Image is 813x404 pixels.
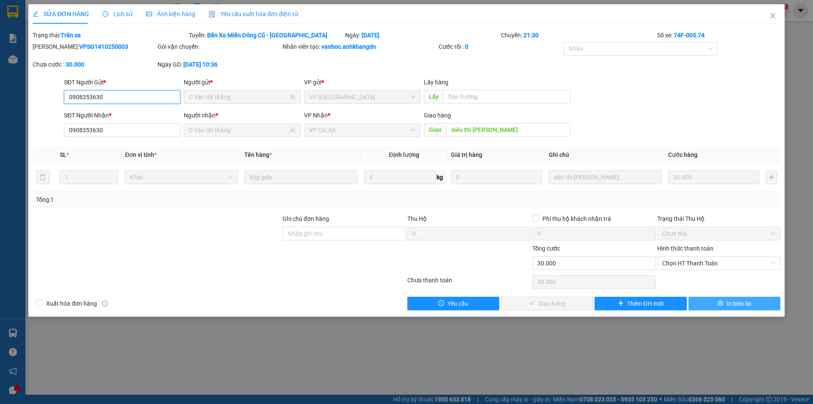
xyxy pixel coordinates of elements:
[183,61,218,68] b: [DATE] 10:36
[189,92,288,102] input: Tên người gửi
[761,4,785,28] button: Close
[438,300,444,307] span: exclamation-circle
[189,125,288,135] input: Tên người nhận
[282,227,406,240] input: Ghi chú đơn hàng
[465,43,468,50] b: 0
[407,215,427,222] span: Thu Hộ
[627,299,663,308] span: Thêm ĐH mới
[184,78,300,87] div: Người gửi
[532,245,560,252] span: Tổng cước
[33,60,156,69] div: Chưa cước :
[424,90,443,103] span: Lấy
[290,94,296,100] span: user
[500,31,656,40] div: Chuyến:
[662,227,775,240] span: Chưa thu
[282,42,437,51] div: Nhân viên tạo:
[539,214,614,223] span: Phí thu hộ khách nhận trả
[184,111,300,120] div: Người nhận
[424,79,448,86] span: Lấy hàng
[64,111,180,120] div: SĐT Người Nhận
[424,112,451,119] span: Giao hàng
[769,12,776,19] span: close
[406,276,531,290] div: Chưa thanh toán
[656,31,781,40] div: Số xe:
[188,31,344,40] div: Tuyến:
[304,78,420,87] div: VP gửi
[79,43,128,50] b: VPSG1410250003
[130,171,232,184] span: Khác
[102,11,108,17] span: clock-circle
[657,245,713,252] label: Hình thức thanh toán
[32,31,188,40] div: Trạng thái:
[436,170,444,184] span: kg
[64,78,180,87] div: SĐT Người Gửi
[727,299,751,308] span: In biên lai
[158,42,281,51] div: Gói vận chuyển:
[344,31,501,40] div: Ngày:
[424,123,446,137] span: Giao
[33,42,156,51] div: [PERSON_NAME]:
[125,151,157,158] span: Đơn vị tính
[304,112,328,119] span: VP Nhận
[545,147,665,163] th: Ghi chú
[523,32,539,39] b: 21:30
[668,170,759,184] input: 0
[102,301,108,306] span: info-circle
[61,32,81,39] b: Trên xe
[209,11,298,17] span: Yêu cầu xuất hóa đơn điện tử
[244,170,357,184] input: VD: Bàn, Ghế
[448,299,468,308] span: Yêu cầu
[451,170,542,184] input: 0
[36,195,314,204] div: Tổng: 1
[290,127,296,133] span: user
[766,170,777,184] button: plus
[657,214,780,223] div: Trạng thái Thu Hộ
[443,90,570,103] input: Dọc đường
[33,11,39,17] span: edit
[451,151,482,158] span: Giá trị hàng
[309,124,415,137] span: VP Cư Jút
[102,11,133,17] span: Lịch sử
[244,151,272,158] span: Tên hàng
[146,11,195,17] span: Ảnh kiện hàng
[389,151,419,158] span: Định lượng
[33,11,89,17] span: SỬA ĐƠN HÀNG
[549,170,661,184] input: Ghi Chú
[446,123,570,137] input: Dọc đường
[689,297,780,310] button: printerIn biên lai
[158,60,281,69] div: Ngày GD:
[362,32,379,39] b: [DATE]
[282,215,329,222] label: Ghi chú đơn hàng
[146,11,152,17] span: picture
[209,11,216,18] img: icon
[407,297,499,310] button: exclamation-circleYêu cầu
[595,297,686,310] button: plusThêm ĐH mới
[662,257,775,270] span: Chọn HT Thanh Toán
[60,151,66,158] span: SL
[207,32,327,39] b: Bến Xe Miền Đông Cũ - [GEOGRAPHIC_DATA]
[321,43,376,50] b: vanhoc.anhkhangdn
[501,297,593,310] button: checkGiao hàng
[674,32,705,39] b: 74F-005.74
[717,300,723,307] span: printer
[43,299,100,308] span: Xuất hóa đơn hàng
[309,91,415,103] span: VP Sài Gòn
[668,151,697,158] span: Cước hàng
[618,300,624,307] span: plus
[439,42,562,51] div: Cước rồi :
[36,170,50,184] button: delete
[66,61,84,68] b: 30.000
